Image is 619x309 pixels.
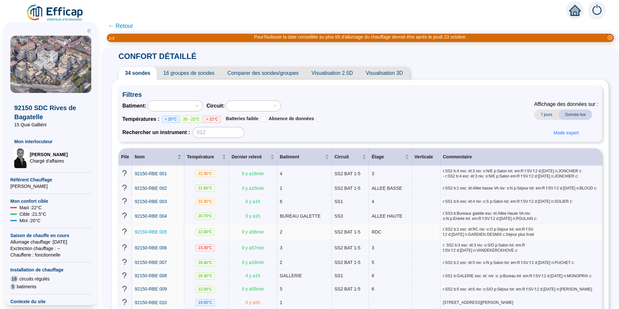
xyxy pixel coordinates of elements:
[19,211,46,217] span: Cible : 21.5 °C
[10,177,91,183] span: Référent Chauffage
[443,199,600,204] span: r:SS1 b:6 esc: ét:4 niv: o:S p:Salon lot: em:R f:SV f:2 d:[DATE] n:SOLIER c:
[372,245,374,250] span: 3
[184,148,229,166] th: Température
[242,186,264,191] span: Il y a 15 min
[135,185,167,192] a: 92150-RBE 002
[359,67,409,80] span: Visualisation 3D
[135,213,167,219] span: 92150-RBE 004
[242,286,264,292] span: Il y a 55 min
[19,204,42,211] span: Maxi : 22 °C
[334,213,343,219] span: SS3
[332,148,369,166] th: Circuit
[10,298,91,305] span: Contexte du site
[608,35,612,40] span: close-circle
[135,245,167,250] span: 92150-RBE 006
[305,67,359,80] span: Visualisation 2.5D
[443,168,600,179] span: r:SS2 b:4 esc: ét:3 niv: o:N/E p:Salon lot: em:R f:SV f:2 d:[DATE] n:JONCHIER c: - r:SS2 b:4 esc:...
[196,198,215,205] span: 22.30 °C
[280,186,282,191] span: 1
[280,171,282,176] span: 4
[372,260,374,265] span: 5
[135,199,167,204] span: 92150-RBE 003
[280,273,302,278] span: GALLERIE
[334,154,361,160] span: Circuit
[443,186,600,191] span: r:SS2 b:1 esc: ét:Allée basse VA niv: o:N p:Séjour lot: em:R f:SV f:2 d:[DATE] n:BLOUD c:
[10,183,91,189] span: [PERSON_NAME]
[196,244,215,251] span: 23.30 °C
[14,147,27,168] img: Chargé d'affaires
[121,299,128,305] span: question
[121,285,128,292] span: question
[196,212,215,220] span: 20.70 °C
[334,260,360,265] span: SS2 BAT 1-5
[369,148,412,166] th: Étage
[122,115,162,123] span: Températures :
[269,116,314,121] span: Absence de données
[181,116,202,123] span: 20 - 22°C
[443,227,600,237] span: r:SS2 b:2 esc: ét:RC niv: o:O p:Séjour lot: em:R f:SV f:2 d:[DATE] n:GARDIEN DESMIS c:Séjour plus...
[87,29,91,33] span: double-left
[534,109,559,120] span: 7 jours
[14,121,87,128] span: 15 Quai Galliéni
[108,36,114,41] i: 2 / 3
[280,199,282,204] span: 6
[280,286,282,292] span: 5
[10,276,18,282] span: 18
[443,211,600,221] span: r:SS3 b:Bureaux galette esc: ét:Allée Haute VA niv: o:N p:Entrée lot: em:R f:SV f:2 d:[DATE] n:PO...
[193,127,244,138] input: 012
[242,229,264,235] span: Il y a 56 min
[372,171,374,176] span: 3
[135,229,167,235] span: 92150-RBE 005
[534,100,598,108] span: Affichage des données sur :
[121,258,128,265] span: question
[569,5,581,16] span: home
[443,273,600,279] span: r:SS1 b:GALERIE esc: ét: niv: o: p:Bureau lot: em:R f:SV f:2 d:[DATE] n:MONOPRIX c:
[10,267,91,273] span: Installation de chauffage
[196,185,215,192] span: 21.60 °C
[135,286,167,292] a: 92150-RBE 009
[14,103,87,121] span: 92150 SDC Rives de Bagatelle
[121,184,128,191] span: question
[135,300,167,305] span: 92150-RBE 010
[559,109,592,120] span: Donnée live
[588,1,606,19] img: alerts
[135,286,167,292] span: 92150-RBE 009
[135,171,167,176] span: 92150-RBE 001
[246,300,260,305] span: Il y a 5 h
[121,212,128,219] span: question
[443,243,600,253] span: r: SS2 b:3 esc: ét:3 niv: o:S/O p:Salon lot: em:R f:SV f:2 d:[DATE] n:VANDEKERCKHOVE c:
[135,299,167,306] a: 92150-RBE 010
[372,286,374,292] span: 6
[207,102,225,110] span: Circuit :
[132,148,184,166] th: Nom
[334,286,360,292] span: SS2 BAT 1-5
[280,229,282,235] span: 2
[334,229,360,235] span: SS2 BAT 1-5
[334,171,360,176] span: SS2 BAT 1-5
[121,154,129,159] span: Pile
[203,116,220,123] span: > 22°C
[242,171,264,176] span: Il y a 16 min
[135,198,167,205] a: 92150-RBE 003
[280,260,282,265] span: 2
[118,67,157,80] span: 34 sondes
[121,272,128,279] span: question
[112,52,203,61] span: CONFORT DÉTAILLÉ
[196,272,215,280] span: 20.30 °C
[280,154,324,160] span: Batiment
[226,116,258,121] span: Batteries faible
[372,199,374,204] span: 4
[443,287,600,292] span: r:SS2 b:5 esc: ét:6 niv: o:S/O p:Séjour lot: em:R f:SV f:2 d:[DATE] n:[PERSON_NAME]:
[280,245,282,250] span: 3
[196,299,215,306] span: 19.00 °C
[443,260,600,265] span: r:SS2 b:2 esc: ét:5 niv: o:N p:Salon lot: em:R f:SV f:2 d:[DATE] n:PUCHET c:
[229,148,277,166] th: Dernier relevé
[231,154,269,160] span: Dernier relevé
[372,186,402,191] span: ALLEE BASSE
[135,154,176,160] span: Nom
[135,273,167,278] span: 92150-RBE 008
[372,213,402,219] span: ALLEE HAUTE
[121,228,128,235] span: question
[135,245,167,251] a: 92150-RBE 006
[334,199,343,204] span: SS1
